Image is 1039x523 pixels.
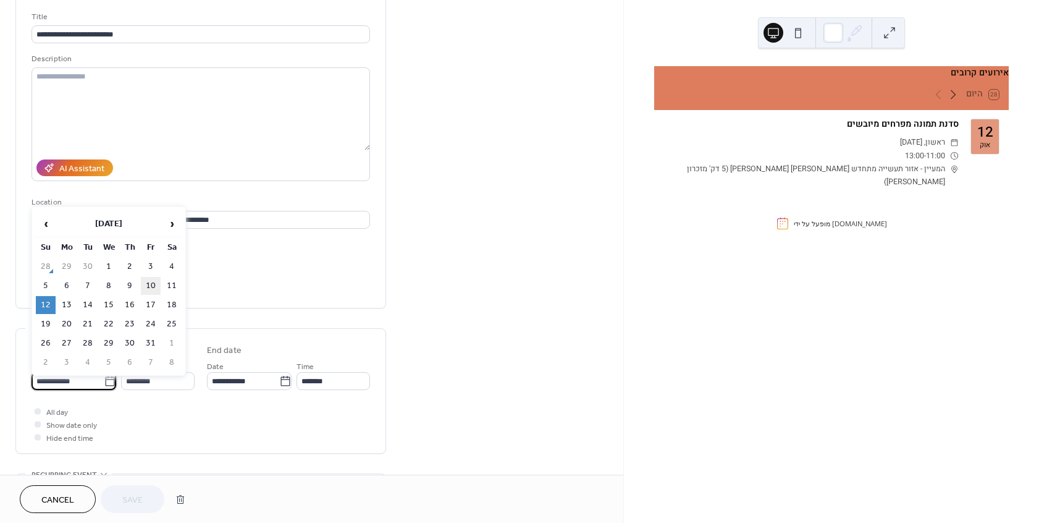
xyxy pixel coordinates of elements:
[162,211,181,236] span: ›
[162,239,182,257] th: Sa
[57,334,77,352] td: 27
[162,296,182,314] td: 18
[36,277,56,295] td: 5
[78,296,98,314] td: 14
[78,354,98,372] td: 4
[162,315,182,333] td: 25
[99,296,119,314] td: 15
[654,66,1009,80] div: אירועים קרובים
[36,315,56,333] td: 19
[207,360,224,373] span: Date
[141,277,161,295] td: 10
[78,258,98,276] td: 30
[59,163,104,176] div: AI Assistant
[120,334,140,352] td: 30
[57,315,77,333] td: 20
[32,11,368,23] div: Title
[36,239,56,257] th: Su
[57,258,77,276] td: 29
[924,150,926,163] span: -
[120,315,140,333] td: 23
[57,277,77,295] td: 6
[297,360,314,373] span: Time
[120,277,140,295] td: 9
[980,142,990,148] div: אוק
[32,469,97,482] span: Recurring event
[664,117,959,131] div: סדנת תמונה מפרחים מיובשים
[120,239,140,257] th: Th
[99,334,119,352] td: 29
[950,150,959,163] div: ​
[950,163,959,176] div: ​
[141,334,161,352] td: 31
[99,258,119,276] td: 1
[950,136,959,149] div: ​
[120,354,140,372] td: 6
[32,53,368,66] div: Description
[36,334,56,352] td: 26
[141,296,161,314] td: 17
[99,354,119,372] td: 5
[162,258,182,276] td: 4
[78,239,98,257] th: Tu
[36,354,56,372] td: 2
[926,150,945,163] span: 11:00
[57,296,77,314] td: 13
[46,419,97,432] span: Show date only
[905,150,924,163] span: 13:00
[57,354,77,372] td: 3
[141,258,161,276] td: 3
[57,239,77,257] th: Mo
[36,159,113,176] button: AI Assistant
[20,485,96,513] button: Cancel
[57,211,161,237] th: [DATE]
[32,196,368,209] div: Location
[78,334,98,352] td: 28
[900,136,945,149] span: ראשון, [DATE]
[41,494,74,507] span: Cancel
[36,296,56,314] td: 12
[99,239,119,257] th: We
[46,432,93,445] span: Hide end time
[36,258,56,276] td: 28
[99,315,119,333] td: 22
[78,277,98,295] td: 7
[162,354,182,372] td: 8
[120,296,140,314] td: 16
[977,125,993,140] div: 12
[162,277,182,295] td: 11
[36,211,55,236] span: ‹
[141,315,161,333] td: 24
[78,315,98,333] td: 21
[162,334,182,352] td: 1
[46,406,68,419] span: All day
[141,354,161,372] td: 7
[120,258,140,276] td: 2
[664,163,945,189] span: המעיין - אזור תעשייה מתחדש [PERSON_NAME] [PERSON_NAME] (5 דק' מזכרון [PERSON_NAME])
[99,277,119,295] td: 8
[832,219,887,228] a: [DOMAIN_NAME]
[207,344,242,357] div: End date
[141,239,161,257] th: Fr
[794,219,887,228] div: מופעל על ידי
